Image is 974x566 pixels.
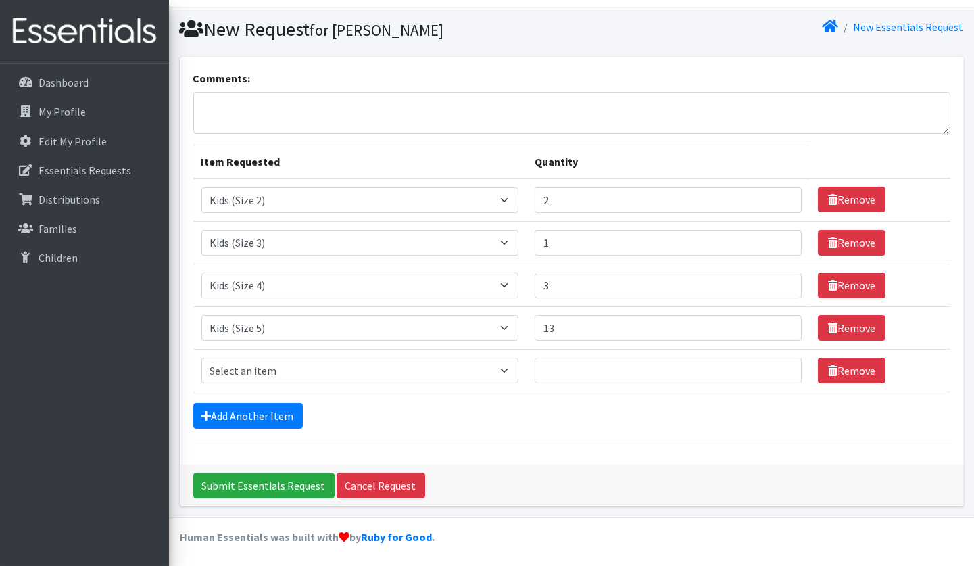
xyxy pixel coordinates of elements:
[193,145,527,179] th: Item Requested
[39,76,89,89] p: Dashboard
[39,135,107,148] p: Edit My Profile
[39,222,77,235] p: Families
[818,315,885,341] a: Remove
[527,145,810,179] th: Quantity
[180,18,567,41] h1: New Request
[5,244,164,271] a: Children
[310,20,444,40] small: for [PERSON_NAME]
[854,20,964,34] a: New Essentials Request
[5,215,164,242] a: Families
[5,157,164,184] a: Essentials Requests
[361,530,432,544] a: Ruby for Good
[39,251,78,264] p: Children
[180,530,435,544] strong: Human Essentials was built with by .
[818,273,885,298] a: Remove
[5,98,164,125] a: My Profile
[818,230,885,256] a: Remove
[5,9,164,54] img: HumanEssentials
[39,105,86,118] p: My Profile
[193,70,251,87] label: Comments:
[5,186,164,213] a: Distributions
[5,69,164,96] a: Dashboard
[337,473,425,498] a: Cancel Request
[39,193,100,206] p: Distributions
[39,164,131,177] p: Essentials Requests
[193,403,303,429] a: Add Another Item
[193,473,335,498] input: Submit Essentials Request
[818,187,885,212] a: Remove
[5,128,164,155] a: Edit My Profile
[818,358,885,383] a: Remove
